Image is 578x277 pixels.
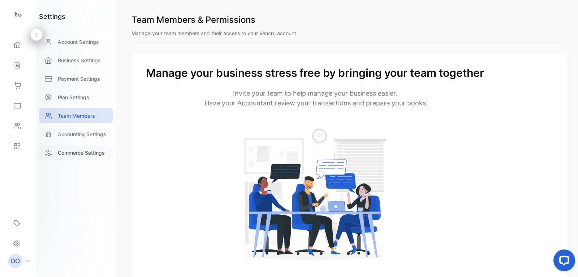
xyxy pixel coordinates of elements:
h1: settings [39,12,65,21]
h1: Team Members & Permissions [131,13,567,26]
iframe: LiveChat chat widget [548,247,578,277]
a: Team Members [39,108,113,123]
h1: Manage your business stress free by bringing your team together [146,65,484,81]
a: Commerce Settings [39,145,113,160]
img: Icon [225,125,406,260]
p: Plan Settings [58,93,89,101]
p: Manage your team members and their access to your Vencru account [131,29,567,37]
p: OO [10,256,20,266]
a: Account Settings [39,34,113,49]
p: Accounting Settings [58,130,106,138]
a: Business Settings [39,53,113,68]
a: Payment Settings [39,71,113,86]
p: Business Settings [58,56,101,64]
a: Plan Settings [39,90,113,105]
p: Payment Settings [58,75,100,83]
p: Account Settings [58,38,99,46]
p: Invite your team to help manage your business easier. Have your Accountant review your transactio... [146,88,484,108]
p: Commerce Settings [58,149,105,156]
p: Team Members [58,112,95,119]
img: logo [13,9,23,20]
a: Accounting Settings [39,127,113,142]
